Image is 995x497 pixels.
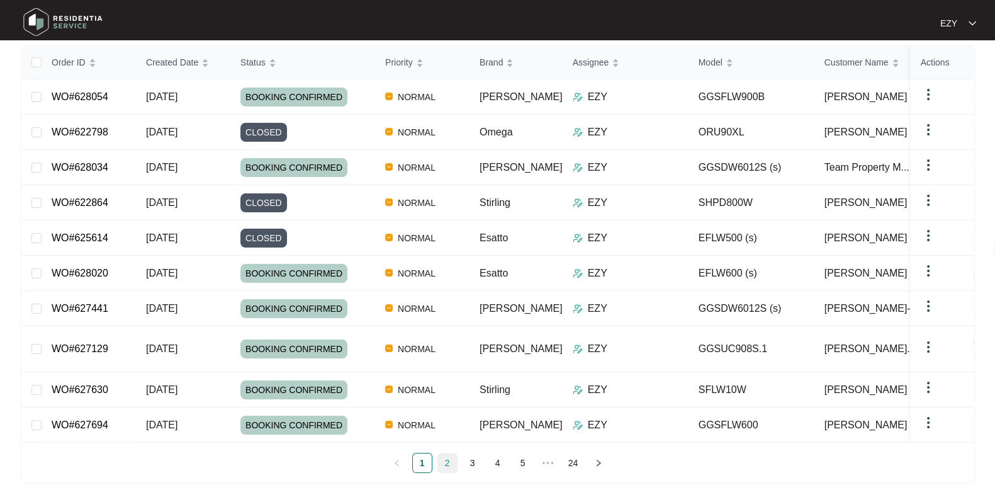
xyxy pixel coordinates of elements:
th: Created Date [136,46,230,79]
span: [PERSON_NAME] [480,91,563,102]
span: Esatto [480,232,508,243]
span: Customer Name [824,55,889,69]
img: Vercel Logo [385,386,393,393]
p: EZY [588,160,607,175]
span: Priority [385,55,413,69]
span: [DATE] [146,384,177,395]
td: GGSFLW600 [689,408,814,443]
span: BOOKING CONFIRMED [240,158,347,177]
th: Actions [911,46,974,79]
p: EZY [588,341,607,357]
td: ORU90XL [689,115,814,150]
span: [PERSON_NAME] [824,231,908,246]
span: Stirling [480,384,510,395]
p: EZY [588,301,607,316]
span: NORMAL [393,231,441,246]
a: 3 [463,454,482,472]
th: Customer Name [814,46,940,79]
a: WO#628020 [52,268,108,278]
span: Brand [480,55,503,69]
img: Assigner Icon [573,344,583,354]
td: GGSDW6012S (s) [689,291,814,326]
img: Vercel Logo [385,304,393,312]
th: Brand [469,46,563,79]
img: Assigner Icon [573,163,583,173]
span: [PERSON_NAME]- ... [824,301,922,316]
th: Priority [375,46,469,79]
li: 24 [563,453,583,473]
td: EFLW500 (s) [689,220,814,256]
span: [PERSON_NAME] [480,420,563,430]
p: EZY [588,195,607,210]
span: CLOSED [240,123,287,142]
img: dropdown arrow [921,340,936,355]
span: [PERSON_NAME] [480,162,563,173]
td: EFLW600 (s) [689,256,814,291]
span: Status [240,55,266,69]
img: residentia service logo [19,3,107,41]
img: dropdown arrow [921,157,936,173]
img: Assigner Icon [573,385,583,395]
img: Assigner Icon [573,233,583,243]
img: dropdown arrow [921,263,936,278]
span: [DATE] [146,91,177,102]
a: WO#622798 [52,127,108,137]
a: WO#627630 [52,384,108,395]
img: Assigner Icon [573,198,583,208]
td: GGSUC908S.1 [689,326,814,372]
img: Assigner Icon [573,420,583,430]
span: [PERSON_NAME] [824,125,908,140]
img: dropdown arrow [921,122,936,137]
a: 5 [514,454,532,472]
li: 5 [513,453,533,473]
a: 2 [438,454,457,472]
span: NORMAL [393,89,441,105]
span: BOOKING CONFIRMED [240,264,347,283]
span: [DATE] [146,303,177,314]
span: BOOKING CONFIRMED [240,340,347,358]
span: Model [699,55,722,69]
a: WO#627441 [52,303,108,314]
img: Vercel Logo [385,198,393,206]
th: Order ID [42,46,136,79]
th: Status [230,46,375,79]
li: 1 [412,453,432,473]
li: Next Page [588,453,609,473]
span: [PERSON_NAME] [824,382,908,397]
a: 24 [564,454,583,472]
img: dropdown arrow [969,20,976,26]
span: [PERSON_NAME] [824,418,908,433]
a: WO#625614 [52,232,108,243]
p: EZY [588,382,607,397]
span: [PERSON_NAME] [824,89,908,105]
img: dropdown arrow [921,415,936,430]
button: left [387,453,407,473]
p: EZY [588,231,607,246]
p: EZY [588,266,607,281]
span: [DATE] [146,127,177,137]
span: NORMAL [393,341,441,357]
span: Order ID [52,55,86,69]
img: dropdown arrow [921,299,936,314]
img: Vercel Logo [385,128,393,135]
span: [DATE] [146,343,177,354]
span: NORMAL [393,266,441,281]
span: NORMAL [393,382,441,397]
span: BOOKING CONFIRMED [240,88,347,106]
p: EZY [588,418,607,433]
span: BOOKING CONFIRMED [240,299,347,318]
span: Stirling [480,197,510,208]
span: NORMAL [393,195,441,210]
a: WO#622864 [52,197,108,208]
li: 2 [437,453,458,473]
a: WO#627129 [52,343,108,354]
a: 1 [413,454,432,472]
img: Assigner Icon [573,268,583,278]
span: Esatto [480,268,508,278]
img: Vercel Logo [385,269,393,277]
span: [PERSON_NAME] [480,303,563,314]
li: 4 [488,453,508,473]
p: EZY [588,125,607,140]
span: Team Property M... [824,160,909,175]
span: [PERSON_NAME]... [824,341,916,357]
